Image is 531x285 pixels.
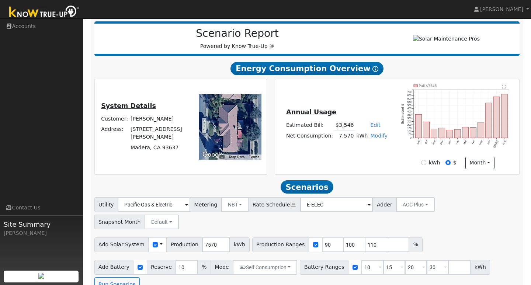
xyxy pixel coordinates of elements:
text:  [502,84,506,89]
span: Production Ranges [252,237,309,252]
span: Add Battery [94,260,134,275]
td: Madera, CA 93637 [129,142,191,153]
span: Energy Consumption Overview [230,62,383,75]
rect: onclick="" [486,103,492,138]
text: Dec [440,140,444,145]
span: Scenarios [281,180,333,194]
td: Estimated Bill: [285,120,334,131]
span: Production [166,237,202,252]
text: 250 [407,120,412,123]
button: Self Consumption [233,260,297,275]
span: Utility [94,197,118,212]
button: Map Data [229,154,244,160]
span: kWh [229,237,249,252]
label: $ [453,159,457,167]
rect: onclick="" [462,127,468,138]
rect: onclick="" [470,128,476,138]
rect: onclick="" [423,122,429,138]
td: $3,546 [334,120,355,131]
h2: Scenario Report [102,27,373,40]
text: 350 [407,114,412,116]
td: [STREET_ADDRESS][PERSON_NAME] [129,124,191,142]
text: Feb [455,140,459,145]
span: Metering [190,197,222,212]
span: kWh [470,260,490,275]
u: Annual Usage [286,108,336,116]
input: kWh [421,160,426,165]
text: 50 [409,133,412,136]
text: Mar [463,140,468,145]
text: Apr [471,140,475,145]
text: 400 [407,110,412,113]
img: Solar Maintenance Pros [413,35,480,43]
td: Address: [100,124,129,142]
td: Net Consumption: [285,131,334,141]
text: 650 [407,94,412,97]
button: Keyboard shortcuts [219,154,225,160]
span: Adder [372,197,396,212]
span: % [409,237,422,252]
input: Select a Rate Schedule [300,197,373,212]
rect: onclick="" [454,129,461,138]
text: Sep [416,140,420,146]
text: 450 [407,107,412,110]
text: Estimated $ [401,104,405,124]
button: Default [145,215,179,229]
text: [DATE] [493,140,499,149]
td: kWh [355,131,369,141]
text: 550 [407,101,412,103]
button: NBT [221,197,249,212]
text: May [479,140,483,146]
text: Jun [487,140,491,145]
input: $ [445,160,451,165]
div: Powered by Know True-Up ® [98,27,377,50]
rect: onclick="" [439,128,445,138]
i: Show Help [372,66,378,72]
span: Battery Ranges [300,260,348,275]
a: Modify [370,133,388,139]
a: Open this area in Google Maps (opens a new window) [201,150,225,160]
u: System Details [101,102,156,110]
span: [PERSON_NAME] [480,6,523,12]
input: Select a Utility [118,197,190,212]
a: Edit [370,122,380,128]
span: Site Summary [4,219,79,229]
span: Snapshot Month [94,215,145,229]
span: Reserve [147,260,176,275]
rect: onclick="" [431,129,437,138]
text: Aug [502,140,507,146]
text: 150 [407,127,412,129]
rect: onclick="" [493,97,500,138]
label: kWh [429,159,440,167]
button: month [465,157,494,169]
button: ACC Plus [396,197,435,212]
rect: onclick="" [415,114,421,138]
img: retrieve [38,273,44,279]
img: Know True-Up [6,4,83,21]
text: Nov [432,140,436,145]
img: Google [201,150,225,160]
text: Pull $3546 [419,84,437,88]
text: 100 [407,130,412,133]
span: Mode [211,260,233,275]
div: [PERSON_NAME] [4,229,79,237]
td: Customer: [100,114,129,124]
text: 500 [407,104,412,107]
td: [PERSON_NAME] [129,114,191,124]
text: 0 [410,136,412,139]
rect: onclick="" [447,130,453,138]
a: Terms (opens in new tab) [249,155,259,159]
span: Add Solar System [94,237,149,252]
rect: onclick="" [478,122,484,138]
span: % [197,260,211,275]
td: 7,570 [334,131,355,141]
span: Rate Schedule [248,197,301,212]
text: 300 [407,117,412,119]
text: Oct [424,140,428,145]
text: Jan [448,140,452,145]
text: 200 [407,124,412,126]
text: 700 [407,91,412,93]
rect: onclick="" [501,94,507,138]
text: 600 [407,97,412,100]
